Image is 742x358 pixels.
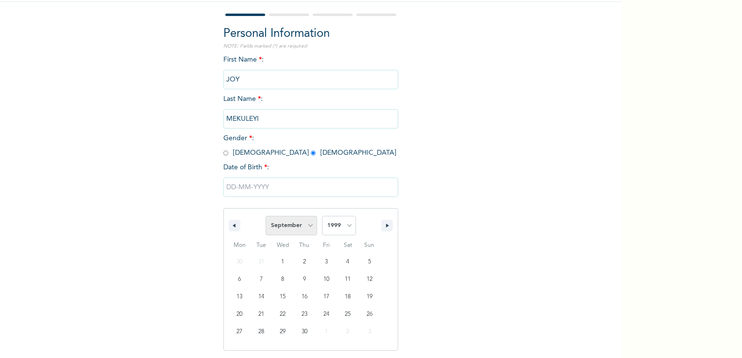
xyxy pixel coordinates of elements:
[337,288,359,306] button: 18
[345,271,351,288] span: 11
[223,109,398,129] input: Enter your last name
[367,306,372,323] span: 26
[368,253,371,271] span: 5
[258,323,264,341] span: 28
[223,25,398,43] h2: Personal Information
[223,163,269,173] span: Date of Birth :
[358,271,380,288] button: 12
[337,306,359,323] button: 25
[367,271,372,288] span: 12
[272,238,294,253] span: Wed
[236,306,242,323] span: 20
[272,271,294,288] button: 8
[294,323,316,341] button: 30
[315,238,337,253] span: Fri
[325,253,328,271] span: 3
[236,323,242,341] span: 27
[281,253,284,271] span: 1
[223,135,396,156] span: Gender : [DEMOGRAPHIC_DATA] [DEMOGRAPHIC_DATA]
[358,288,380,306] button: 19
[272,253,294,271] button: 1
[367,288,372,306] span: 19
[223,178,398,197] input: DD-MM-YYYY
[229,288,251,306] button: 13
[272,323,294,341] button: 29
[258,288,264,306] span: 14
[315,288,337,306] button: 17
[294,238,316,253] span: Thu
[229,238,251,253] span: Mon
[303,271,306,288] span: 9
[223,70,398,89] input: Enter your first name
[251,323,272,341] button: 28
[315,271,337,288] button: 10
[302,288,307,306] span: 16
[345,306,351,323] span: 25
[238,271,241,288] span: 6
[229,271,251,288] button: 6
[294,271,316,288] button: 9
[337,253,359,271] button: 4
[251,288,272,306] button: 14
[358,306,380,323] button: 26
[302,306,307,323] span: 23
[303,253,306,271] span: 2
[294,306,316,323] button: 23
[258,306,264,323] span: 21
[337,271,359,288] button: 11
[272,306,294,323] button: 22
[358,238,380,253] span: Sun
[358,253,380,271] button: 5
[223,43,398,50] p: NOTE: Fields marked (*) are required
[323,306,329,323] span: 24
[323,288,329,306] span: 17
[251,238,272,253] span: Tue
[345,288,351,306] span: 18
[294,253,316,271] button: 2
[223,56,398,83] span: First Name :
[280,288,286,306] span: 15
[280,306,286,323] span: 22
[236,288,242,306] span: 13
[294,288,316,306] button: 16
[337,238,359,253] span: Sat
[346,253,349,271] span: 4
[323,271,329,288] span: 10
[251,306,272,323] button: 21
[315,306,337,323] button: 24
[315,253,337,271] button: 3
[251,271,272,288] button: 7
[272,288,294,306] button: 15
[229,323,251,341] button: 27
[223,96,398,122] span: Last Name :
[302,323,307,341] span: 30
[281,271,284,288] span: 8
[280,323,286,341] span: 29
[229,306,251,323] button: 20
[260,271,263,288] span: 7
